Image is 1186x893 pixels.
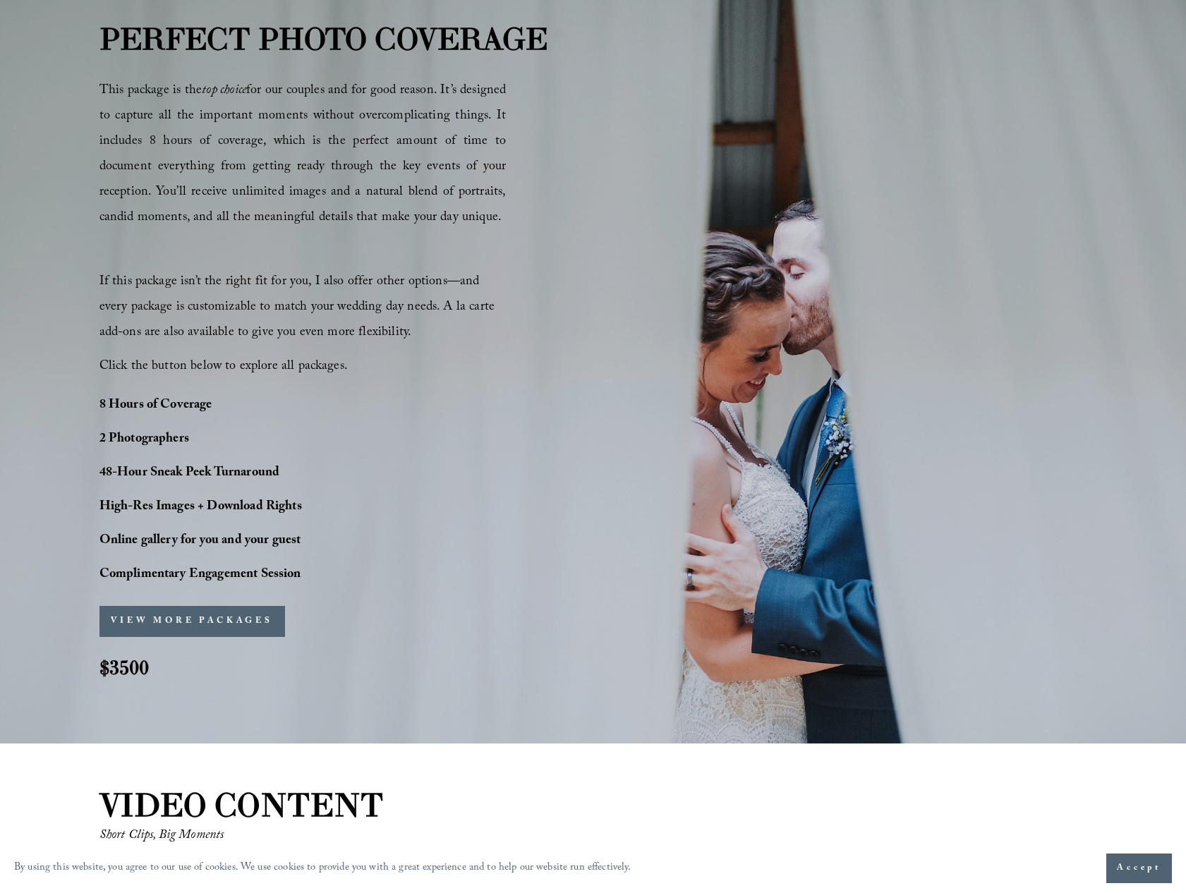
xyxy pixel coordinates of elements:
[99,497,302,518] strong: High-Res Images + Download Rights
[99,785,384,825] strong: VIDEO CONTENT
[99,80,507,229] span: This package is the for our couples and for good reason. It’s designed to capture all the importa...
[99,356,348,378] span: Click the button below to explore all packages.
[99,429,189,451] strong: 2 Photographers
[99,564,301,586] strong: Complimentary Engagement Session
[99,530,301,552] strong: Online gallery for you and your guest
[99,20,547,58] strong: PERFECT PHOTO COVERAGE
[99,272,499,344] span: If this package isn’t the right fit for you, I also offer other options—and every package is cust...
[202,80,246,102] em: top choice
[99,606,285,637] button: VIEW MORE PACKAGES
[99,655,149,680] strong: $3500
[1106,853,1172,883] button: Accept
[99,463,280,485] strong: 48-Hour Sneak Peek Turnaround
[99,395,212,417] strong: 8 Hours of Coverage
[1117,861,1161,875] span: Accept
[99,825,224,847] em: Short Clips, Big Moments
[14,858,631,879] p: By using this website, you agree to our use of cookies. We use cookies to provide you with a grea...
